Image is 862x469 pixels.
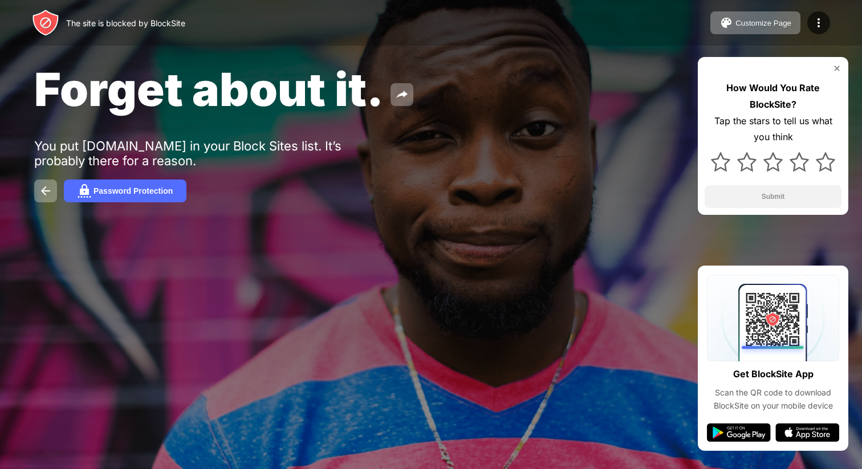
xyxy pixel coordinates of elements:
img: star.svg [711,152,730,172]
div: How Would You Rate BlockSite? [705,80,841,113]
img: star.svg [816,152,835,172]
div: You put [DOMAIN_NAME] in your Block Sites list. It’s probably there for a reason. [34,138,387,168]
span: Forget about it. [34,62,384,117]
img: password.svg [78,184,91,198]
button: Customize Page [710,11,800,34]
img: star.svg [737,152,757,172]
div: Tap the stars to tell us what you think [705,113,841,146]
img: app-store.svg [775,423,839,442]
img: star.svg [763,152,783,172]
img: pallet.svg [719,16,733,30]
div: Password Protection [93,186,173,195]
button: Submit [705,185,841,208]
img: menu-icon.svg [812,16,826,30]
img: share.svg [395,88,409,101]
div: The site is blocked by BlockSite [66,18,185,28]
div: Scan the QR code to download BlockSite on your mobile device [707,386,839,412]
img: google-play.svg [707,423,771,442]
img: qrcode.svg [707,275,839,361]
img: header-logo.svg [32,9,59,36]
button: Password Protection [64,180,186,202]
div: Get BlockSite App [733,366,814,382]
img: rate-us-close.svg [832,64,841,73]
img: star.svg [790,152,809,172]
div: Customize Page [735,19,791,27]
img: back.svg [39,184,52,198]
